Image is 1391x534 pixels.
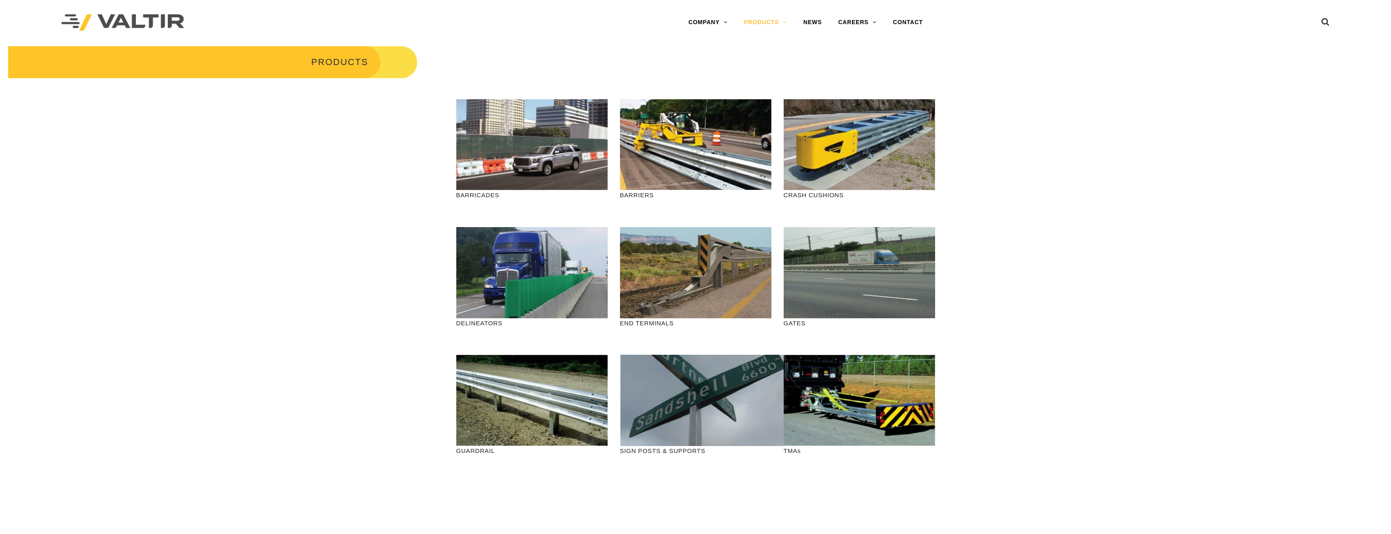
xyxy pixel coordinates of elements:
p: GUARDRAIL [456,446,608,455]
a: CONTACT [885,14,931,31]
p: GATES [784,318,935,328]
a: COMPANY [680,14,736,31]
p: SIGN POSTS & SUPPORTS [620,446,771,455]
p: BARRIERS [620,190,771,200]
p: TMAs [784,446,935,455]
a: CAREERS [830,14,885,31]
p: DELINEATORS [456,318,608,328]
img: Valtir [61,14,184,31]
p: CRASH CUSHIONS [784,190,935,200]
p: BARRICADES [456,190,608,200]
a: PRODUCTS [736,14,795,31]
a: NEWS [795,14,830,31]
p: END TERMINALS [620,318,771,328]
